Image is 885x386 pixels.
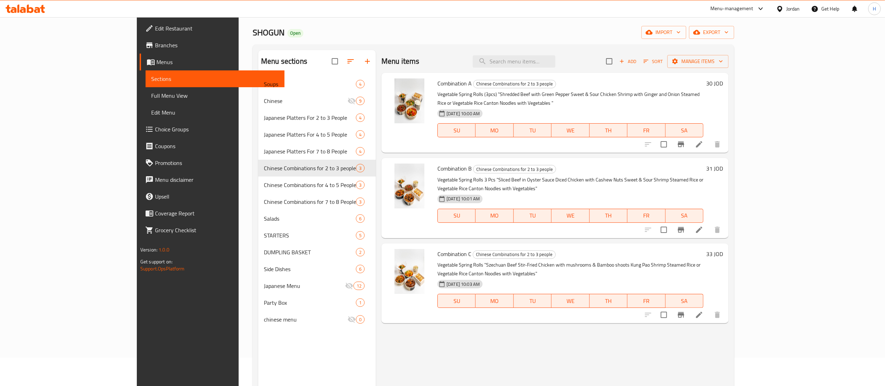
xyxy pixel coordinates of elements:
span: WE [554,125,587,136]
span: Chinese Combinations for 2 to 3 people [264,164,356,172]
div: items [356,315,365,324]
span: 6 [356,215,364,222]
div: Japanese Platters For 4 to 5 People4 [258,126,376,143]
span: 5 [356,232,364,239]
button: delete [709,136,726,153]
a: Choice Groups [140,121,285,138]
p: Vegetable Spring Rolls 3 Pcs "Sliced Beef in Oyster Sauce Diced Chicken with Cashew Nuts Sweet & ... [437,175,703,193]
img: Combination B [387,164,432,208]
button: SU [437,294,476,308]
div: Chinese9 [258,92,376,109]
button: FR [627,123,665,137]
span: 4 [356,81,364,88]
span: MO [478,296,511,306]
div: chinese menu [264,315,347,324]
span: TH [592,125,625,136]
div: Menu-management [710,5,753,13]
span: SU [441,296,473,306]
div: Japanese Platters For 7 to 8 People4 [258,143,376,160]
button: import [641,26,686,39]
span: Promotions [155,159,279,167]
span: Menus [156,58,279,66]
button: SA [666,123,703,137]
button: SU [437,209,476,223]
span: 4 [356,131,364,138]
span: [DATE] 10:01 AM [444,195,483,202]
span: Select section [602,54,617,69]
div: items [356,298,365,307]
a: Edit menu item [695,226,703,234]
div: Japanese Platters For 2 to 3 People4 [258,109,376,126]
input: search [473,55,555,68]
button: Manage items [667,55,729,68]
span: Chinese Combinations for 7 to 8 People [264,198,356,206]
div: chinese menu0 [258,311,376,328]
div: Chinese Combinations for 7 to 8 People3 [258,193,376,210]
svg: Inactive section [345,282,353,290]
a: Full Menu View [146,87,285,104]
div: items [356,97,365,105]
span: Upsell [155,192,279,201]
div: Side Dishes [264,265,356,273]
div: Japanese Menu [264,282,345,290]
div: DUMPLING BASKET2 [258,244,376,261]
div: items [356,130,365,139]
button: MO [476,123,513,137]
span: Chinese Combinations for 2 to 3 people [473,80,556,88]
span: Open [287,30,303,36]
span: Salads [264,214,356,223]
button: SU [437,123,476,137]
span: Sort [644,57,663,66]
span: Party Box [264,298,356,307]
span: 4 [356,148,364,155]
span: Japanese Platters For 7 to 8 People [264,147,356,156]
span: Add item [617,56,639,67]
span: Menu disclaimer [155,175,279,184]
span: WE [554,211,587,221]
span: FR [630,211,662,221]
span: 12 [354,283,364,289]
span: 3 [356,165,364,172]
span: Grocery Checklist [155,226,279,234]
span: TU [517,211,549,221]
div: Party Box1 [258,294,376,311]
span: Edit Menu [151,108,279,117]
a: Menu disclaimer [140,171,285,188]
div: items [356,231,365,240]
div: Chinese Combinations for 2 to 3 people [473,165,556,173]
span: Select all sections [328,54,342,69]
div: Japanese Platters For 2 to 3 People [264,113,356,122]
a: Edit Menu [146,104,285,121]
span: export [695,28,729,37]
span: Chinese Combinations for 2 to 3 people [473,250,555,259]
button: WE [552,209,589,223]
span: 0 [356,316,364,323]
div: Chinese Combinations for 2 to 3 people [473,80,556,88]
svg: Inactive section [347,315,356,324]
span: Chinese Combinations for 2 to 3 people [473,165,556,173]
button: delete [709,306,726,323]
div: Soups4 [258,76,376,92]
button: TU [514,123,552,137]
h2: Menu items [381,56,420,67]
div: items [356,248,365,256]
span: 1 [356,299,364,306]
h6: 31 JOD [706,164,723,173]
button: export [689,26,734,39]
span: Get support on: [140,257,173,266]
p: Vegetable Spring Rolls (3pcs) "Shredded Beef with Green Pepper Sweet & Sour Chicken Shrimp with G... [437,90,703,108]
span: Combination B [437,163,472,174]
button: Add [617,56,639,67]
div: items [356,164,365,172]
span: 9 [356,98,364,104]
button: MO [476,294,513,308]
button: Sort [642,56,665,67]
span: Chinese Combinations for 4 to 5 People [264,181,356,189]
a: Edit menu item [695,311,703,319]
button: TH [590,294,627,308]
span: DUMPLING BASKET [264,248,356,256]
button: TU [514,294,552,308]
